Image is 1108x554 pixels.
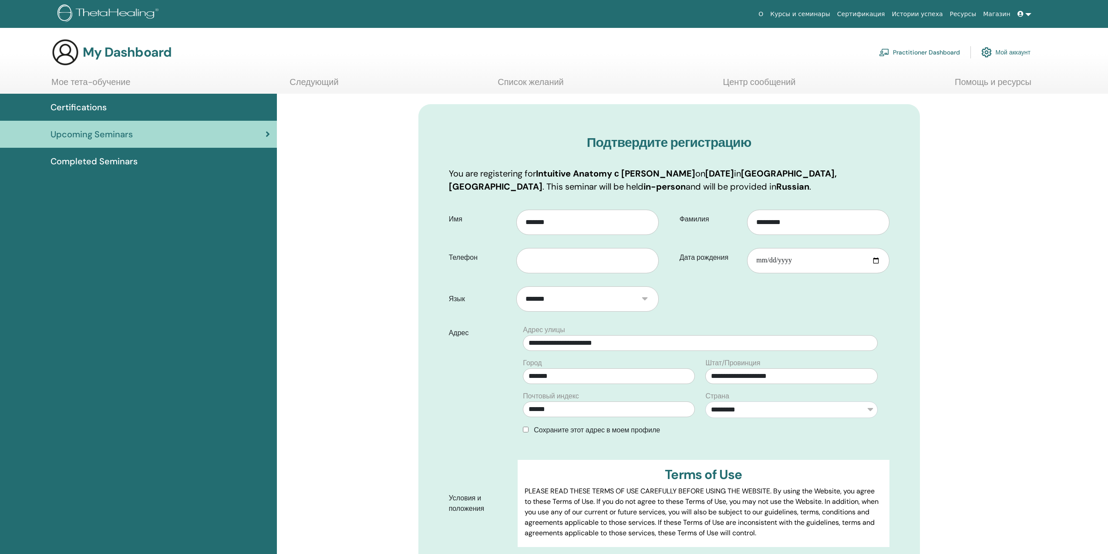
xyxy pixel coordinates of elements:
[442,291,517,307] label: Язык
[525,467,882,483] h3: Terms of Use
[879,48,889,56] img: chalkboard-teacher.svg
[290,77,338,94] a: Следующий
[534,425,660,435] span: Сохраните этот адрес в моем профиле
[705,168,734,179] b: [DATE]
[442,249,517,266] label: Телефон
[536,168,695,179] b: Intuitive Anatomy с [PERSON_NAME]
[442,490,518,517] label: Условия и положения
[449,135,889,150] h3: Подтвердите регистрацию
[705,391,729,401] label: Страна
[51,77,131,94] a: Мое тета-обучение
[51,155,138,168] span: Completed Seminars
[673,249,748,266] label: Дата рождения
[525,486,882,538] p: PLEASE READ THESE TERMS OF USE CAREFULLY BEFORE USING THE WEBSITE. By using the Website, you agre...
[498,77,564,94] a: Список желаний
[834,6,889,22] a: Сертификация
[981,43,1031,62] a: Мой аккаунт
[723,77,795,94] a: Центр сообщений
[889,6,946,22] a: Истории успеха
[673,211,748,228] label: Фамилия
[767,6,834,22] a: Курсы и семинары
[83,44,172,60] h3: My Dashboard
[51,38,79,66] img: generic-user-icon.jpg
[57,4,162,24] img: logo.png
[980,6,1014,22] a: Магазин
[981,45,992,60] img: cog.svg
[955,77,1031,94] a: Помощь и ресурсы
[51,128,133,141] span: Upcoming Seminars
[442,211,517,228] label: Имя
[442,325,518,341] label: Адрес
[523,391,579,401] label: Почтовый индекс
[643,181,686,192] b: in-person
[879,43,960,62] a: Practitioner Dashboard
[776,181,809,192] b: Russian
[51,101,107,114] span: Certifications
[705,358,760,368] label: Штат/Провинция
[523,325,565,335] label: Адрес улицы
[755,6,767,22] a: О
[946,6,980,22] a: Ресурсы
[523,358,542,368] label: Город
[449,167,889,193] p: You are registering for on in . This seminar will be held and will be provided in .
